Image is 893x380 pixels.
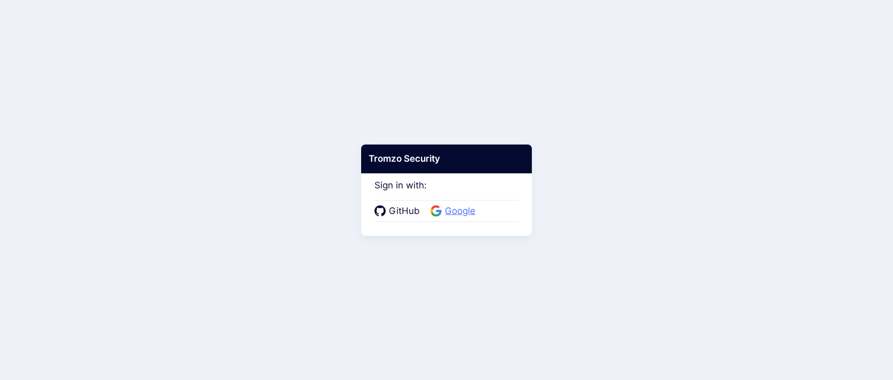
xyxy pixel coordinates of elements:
span: GitHub [386,204,423,218]
span: Google [442,204,479,218]
div: Tromzo Security [361,145,532,173]
a: GitHub [374,204,423,218]
a: Google [430,204,479,218]
div: Sign in with: [374,165,519,222]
